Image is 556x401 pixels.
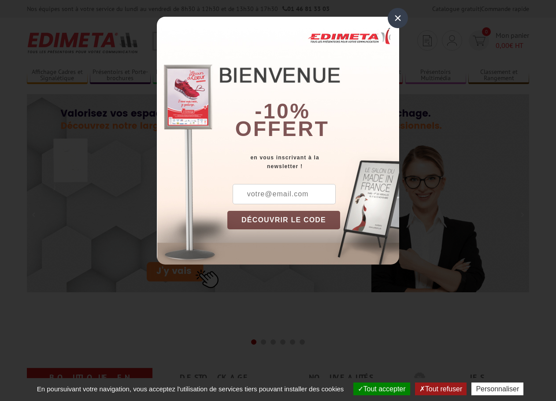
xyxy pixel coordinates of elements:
div: en vous inscrivant à la newsletter ! [227,153,399,171]
div: × [388,8,408,28]
input: votre@email.com [233,184,336,204]
b: -10% [255,99,310,123]
button: Tout accepter [353,383,410,395]
button: Personnaliser (fenêtre modale) [471,383,523,395]
span: En poursuivant votre navigation, vous acceptez l'utilisation de services tiers pouvant installer ... [33,385,348,393]
button: DÉCOUVRIR LE CODE [227,211,340,229]
button: Tout refuser [415,383,467,395]
font: offert [235,117,330,140]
